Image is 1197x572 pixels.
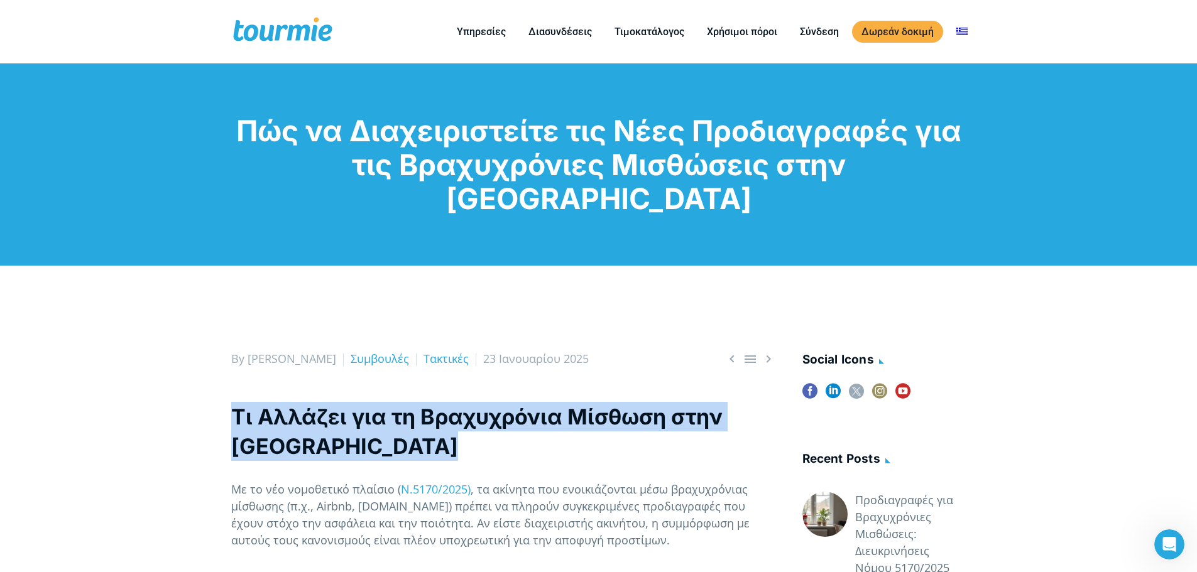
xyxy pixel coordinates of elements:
[826,384,841,407] a: linkedin
[761,351,776,367] a: 
[802,350,966,371] h4: social icons
[790,24,848,40] a: Σύνδεση
[743,351,758,367] a: 
[947,24,977,40] a: Αλλαγή σε
[895,384,910,407] a: youtube
[872,384,887,407] a: instagram
[1154,529,1184,559] iframe: Intercom live chat
[852,21,943,43] a: Δωρεάν δοκιμή
[231,351,336,366] span: By [PERSON_NAME]
[761,351,776,367] span: Next post
[401,482,471,497] a: Ν.5170/2025)
[351,351,409,366] a: Συμβουλές
[724,351,740,367] span: Previous post
[605,24,694,40] a: Τιμοκατάλογος
[802,450,966,470] h4: Recent posts
[231,114,966,215] h1: Πώς να Διαχειριστείτε τις Νέες Προδιαγραφές για τις Βραχυχρόνιες Μισθώσεις στην [GEOGRAPHIC_DATA]
[424,351,469,366] a: Τακτικές
[697,24,787,40] a: Χρήσιμοι πόροι
[231,482,750,548] span: , τα ακίνητα που ενοικιάζονται μέσω βραχυχρόνιας μίσθωσης (π.χ., Airbnb, [DOMAIN_NAME]) πρέπει να...
[483,351,589,366] span: 23 Ιανουαρίου 2025
[231,404,723,459] b: Τι Αλλάζει για τη Βραχυχρόνια Μίσθωση στην [GEOGRAPHIC_DATA]
[447,24,515,40] a: Υπηρεσίες
[849,384,864,407] a: twitter
[802,384,817,407] a: facebook
[231,482,401,497] span: Με το νέο νομοθετικό πλαίσιο (
[519,24,601,40] a: Διασυνδέσεις
[724,351,740,367] a: 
